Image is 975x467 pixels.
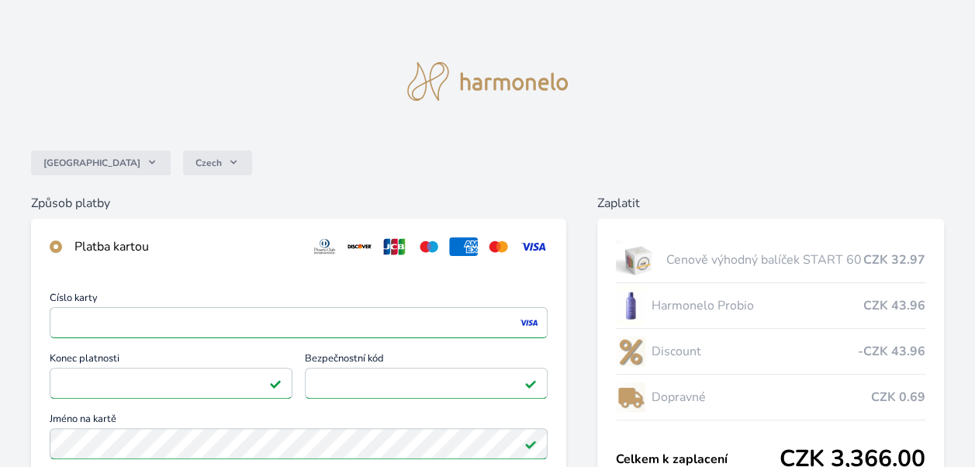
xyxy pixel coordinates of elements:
span: Konec platnosti [50,354,292,368]
iframe: Iframe pro číslo karty [57,312,541,334]
img: delivery-lo.png [616,378,645,417]
img: Platné pole [269,377,282,389]
img: visa.svg [519,237,548,256]
span: Jméno na kartě [50,414,548,428]
input: Jméno na kartěPlatné pole [50,428,548,459]
h6: Způsob platby [31,194,566,213]
span: CZK 0.69 [871,388,925,406]
img: Platné pole [524,438,537,450]
img: CLEAN_PROBIO_se_stinem_x-lo.jpg [616,286,645,325]
span: Číslo karty [50,293,548,307]
img: diners.svg [310,237,339,256]
span: Discount [652,342,858,361]
button: Czech [183,150,252,175]
span: Czech [195,157,222,169]
img: start.jpg [616,240,660,279]
img: jcb.svg [380,237,409,256]
img: discover.svg [345,237,374,256]
h6: Zaplatit [597,194,944,213]
span: [GEOGRAPHIC_DATA] [43,157,140,169]
img: logo.svg [407,62,569,101]
img: amex.svg [449,237,478,256]
span: Harmonelo Probio [652,296,863,315]
div: Platba kartou [74,237,298,256]
img: visa [518,316,539,330]
span: CZK 43.96 [863,296,925,315]
span: -CZK 43.96 [858,342,925,361]
span: Bezpečnostní kód [305,354,548,368]
img: Platné pole [524,377,537,389]
span: Dopravné [652,388,871,406]
button: [GEOGRAPHIC_DATA] [31,150,171,175]
span: Cenově výhodný balíček START 60 [666,251,863,269]
img: maestro.svg [415,237,444,256]
iframe: Iframe pro datum vypršení platnosti [57,372,285,394]
img: discount-lo.png [616,332,645,371]
span: CZK 32.97 [863,251,925,269]
iframe: Iframe pro bezpečnostní kód [312,372,541,394]
img: mc.svg [484,237,513,256]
